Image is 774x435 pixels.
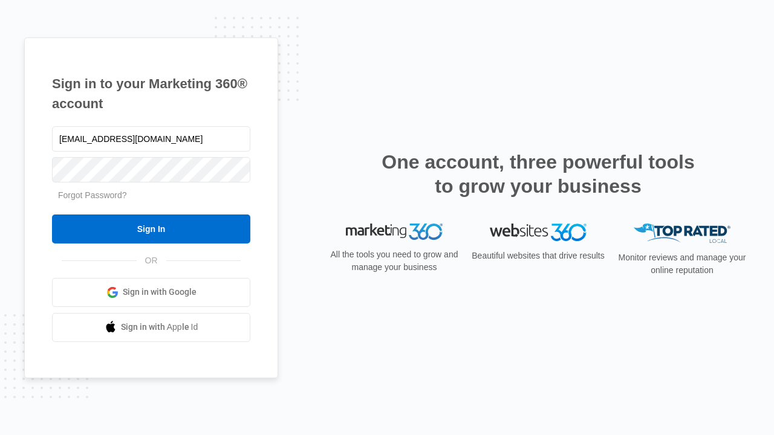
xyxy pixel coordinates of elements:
[634,224,730,243] img: Top Rated Local
[137,254,166,267] span: OR
[327,248,462,274] p: All the tools you need to grow and manage your business
[52,278,250,307] a: Sign in with Google
[121,321,198,333] span: Sign in with Apple Id
[470,250,606,262] p: Beautiful websites that drive results
[123,286,197,298] span: Sign in with Google
[346,224,443,240] img: Marketing 360
[58,190,127,200] a: Forgot Password?
[52,74,250,114] h1: Sign in to your Marketing 360® account
[490,224,587,241] img: Websites 360
[52,313,250,342] a: Sign in with Apple Id
[378,150,698,198] h2: One account, three powerful tools to grow your business
[52,126,250,152] input: Email
[52,214,250,243] input: Sign In
[614,251,750,277] p: Monitor reviews and manage your online reputation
